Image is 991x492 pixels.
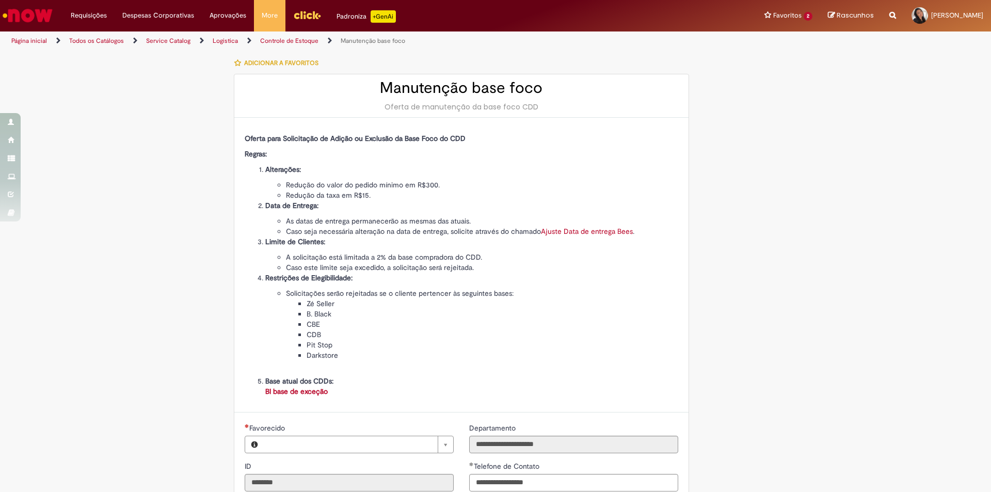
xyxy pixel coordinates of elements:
a: Manutenção base foco [341,37,405,45]
strong: Base atual dos CDDs: [265,376,333,386]
li: As datas de entrega permanecerão as mesmas das atuais. [286,216,678,226]
span: 2 [804,12,812,21]
a: Limpar campo Favorecido [264,436,453,453]
p: +GenAi [371,10,396,23]
span: More [262,10,278,21]
strong: Regras: [245,149,267,158]
ul: Trilhas de página [8,31,653,51]
li: Darkstore [307,350,678,360]
strong: Limite de Clientes: [265,237,325,246]
a: BI base de exceção [265,387,328,396]
div: Oferta de manutenção da base foco CDD [245,102,678,112]
button: Favorecido, Visualizar este registro [245,436,264,453]
span: Requisições [71,10,107,21]
span: Despesas Corporativas [122,10,194,21]
li: Redução do valor do pedido mínimo em R$300. [286,180,678,190]
li: Redução da taxa em R$15. [286,190,678,200]
li: Caso seja necessária alteração na data de entrega, solicite através do chamado . [286,226,678,236]
span: Necessários [245,424,249,428]
div: Padroniza [337,10,396,23]
span: Necessários - Favorecido [249,423,287,433]
span: Somente leitura - ID [245,462,253,471]
span: Rascunhos [837,10,874,20]
label: Somente leitura - ID [245,461,253,471]
h2: Manutenção base foco [245,80,678,97]
li: CBE [307,319,678,329]
a: Controle de Estoque [260,37,318,45]
span: Favoritos [773,10,802,21]
li: Solicitações serão rejeitadas se o cliente pertencer às seguintes bases: [286,288,678,360]
input: Departamento [469,436,678,453]
img: click_logo_yellow_360x200.png [293,7,321,23]
li: Zé Seller [307,298,678,309]
a: Logistica [213,37,238,45]
strong: Oferta para Solicitação de Adição ou Exclusão da Base Foco do CDD [245,134,466,143]
span: Adicionar a Favoritos [244,59,318,67]
span: Telefone de Contato [474,462,541,471]
li: B. Black [307,309,678,319]
img: ServiceNow [1,5,54,26]
span: Aprovações [210,10,246,21]
li: A solicitação está limitada a 2% da base compradora do CDD. [286,252,678,262]
button: Adicionar a Favoritos [234,52,324,74]
input: ID [245,474,454,491]
strong: Alterações: [265,165,301,174]
li: Pit Stop [307,340,678,350]
strong: Data de Entrega: [265,201,318,210]
a: Ajuste Data de entrega Bees [541,227,633,236]
strong: Restrições de Elegibilidade: [265,273,353,282]
a: Página inicial [11,37,47,45]
li: Caso este limite seja excedido, a solicitação será rejeitada. [286,262,678,273]
a: Service Catalog [146,37,190,45]
a: Rascunhos [828,11,874,21]
span: Obrigatório Preenchido [469,462,474,466]
span: [PERSON_NAME] [931,11,983,20]
a: Todos os Catálogos [69,37,124,45]
input: Telefone de Contato [469,474,678,491]
li: CDB [307,329,678,340]
label: Somente leitura - Departamento [469,423,518,433]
